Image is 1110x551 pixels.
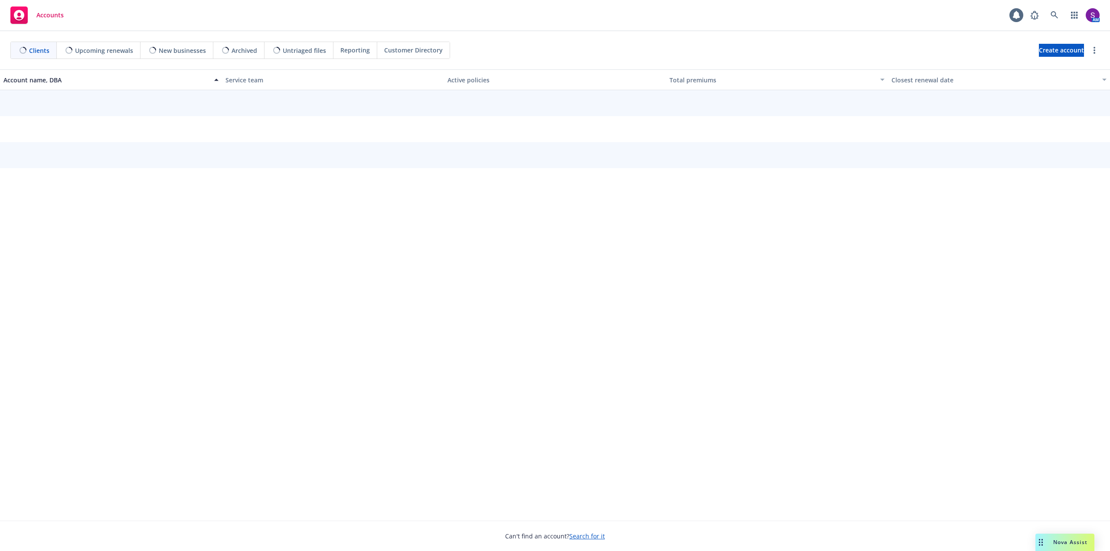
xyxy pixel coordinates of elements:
[29,46,49,55] span: Clients
[888,69,1110,90] button: Closest renewal date
[232,46,257,55] span: Archived
[3,75,209,85] div: Account name, DBA
[1026,7,1043,24] a: Report a Bug
[1053,538,1087,546] span: Nova Assist
[1046,7,1063,24] a: Search
[569,532,605,540] a: Search for it
[447,75,663,85] div: Active policies
[669,75,875,85] div: Total premiums
[666,69,888,90] button: Total premiums
[1039,44,1084,57] a: Create account
[444,69,666,90] button: Active policies
[505,531,605,541] span: Can't find an account?
[1039,42,1084,59] span: Create account
[340,46,370,55] span: Reporting
[7,3,67,27] a: Accounts
[891,75,1097,85] div: Closest renewal date
[222,69,444,90] button: Service team
[1035,534,1094,551] button: Nova Assist
[1089,45,1100,55] a: more
[159,46,206,55] span: New businesses
[1035,534,1046,551] div: Drag to move
[384,46,443,55] span: Customer Directory
[75,46,133,55] span: Upcoming renewals
[1066,7,1083,24] a: Switch app
[283,46,326,55] span: Untriaged files
[1086,8,1100,22] img: photo
[36,12,64,19] span: Accounts
[225,75,441,85] div: Service team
